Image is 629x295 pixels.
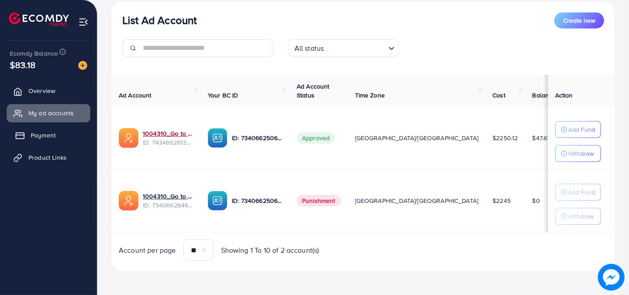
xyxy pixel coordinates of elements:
a: Product Links [7,149,90,166]
p: Withdraw [568,211,594,222]
img: ic-ads-acc.e4c84228.svg [119,128,138,148]
span: My ad accounts [28,109,74,117]
div: Search for option [288,39,399,57]
img: ic-ba-acc.ded83a64.svg [208,191,227,210]
img: image [598,264,624,290]
img: ic-ba-acc.ded83a64.svg [208,128,227,148]
img: ic-ads-acc.e4c84228.svg [119,191,138,210]
a: Payment [7,126,90,144]
p: ID: 7340662506840539137 [232,195,282,206]
span: Showing 1 To 10 of 2 account(s) [221,245,319,255]
a: My ad accounts [7,104,90,122]
img: logo [9,12,69,26]
span: Balance [532,91,556,100]
a: 1004310_Go to Cart 2_1731024285374 [143,129,194,138]
span: $83.18 [10,58,36,71]
span: Cost [492,91,505,100]
span: [GEOGRAPHIC_DATA]/[GEOGRAPHIC_DATA] [355,133,479,142]
span: Approved [297,132,335,144]
span: Time Zone [355,91,385,100]
button: Add Fund [555,121,601,138]
button: Add Fund [555,184,601,201]
span: Create new [563,16,595,25]
button: Withdraw [555,208,601,225]
a: Overview [7,82,90,100]
span: All status [293,42,326,55]
p: Withdraw [568,148,594,159]
button: Create new [554,12,604,28]
span: [GEOGRAPHIC_DATA]/[GEOGRAPHIC_DATA] [355,196,479,205]
span: Product Links [28,153,67,162]
h3: List Ad Account [122,14,197,27]
span: Account per page [119,245,176,255]
span: Payment [31,131,56,140]
span: Your BC ID [208,91,238,100]
input: Search for option [327,40,384,55]
div: <span class='underline'>1004310_Go to Cart 2_1731024285374</span></br>7434692613732794384 [143,129,194,147]
span: Punishment [297,195,341,206]
span: Overview [28,86,55,95]
img: image [78,61,87,70]
button: Withdraw [555,145,601,162]
img: menu [78,17,89,27]
a: 1004310_Go to Cart Ad account_1709131228141 [143,192,194,201]
span: $47.67 [532,133,551,142]
span: Ad Account [119,91,152,100]
p: Add Fund [568,187,595,198]
span: Ad Account Status [297,82,330,100]
span: $0 [532,196,540,205]
span: ID: 7340662646917873665 [143,201,194,210]
p: Add Fund [568,124,595,135]
div: <span class='underline'>1004310_Go to Cart Ad account_1709131228141</span></br>7340662646917873665 [143,192,194,210]
span: $2250.12 [492,133,518,142]
p: ID: 7340662506840539137 [232,133,282,143]
span: Action [555,91,573,100]
span: $2245 [492,196,511,205]
span: Ecomdy Balance [10,49,58,58]
span: ID: 7434692613732794384 [143,138,194,147]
